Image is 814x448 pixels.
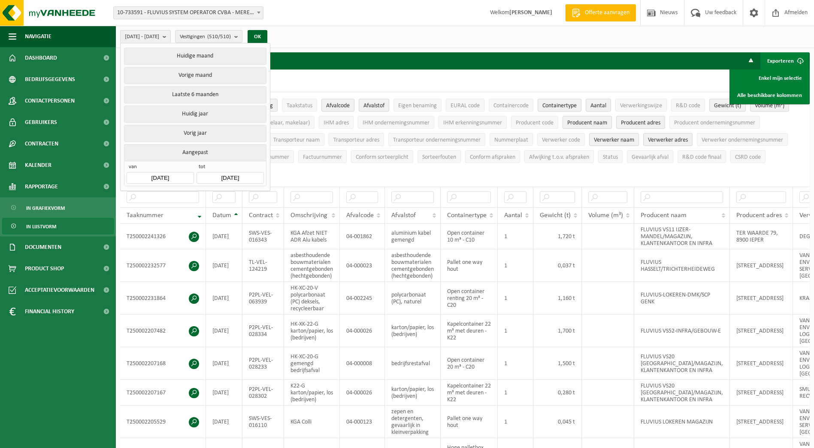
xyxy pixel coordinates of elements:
td: P2PL-VEL-028302 [242,380,284,406]
td: asbesthoudende bouwmaterialen cementgebonden (hechtgebonden) [385,249,441,282]
span: Verwerker adres [648,137,688,143]
button: Eigen benamingEigen benaming: Activate to sort [393,99,442,112]
button: CSRD codeCSRD code: Activate to sort [730,150,766,163]
td: karton/papier, los (bedrijven) [385,315,441,347]
button: Verwerker ondernemingsnummerVerwerker ondernemingsnummer: Activate to sort [697,133,788,146]
button: TaakstatusTaakstatus: Activate to sort [282,99,317,112]
td: 1,700 t [533,315,582,347]
button: StatusStatus: Activate to sort [598,150,623,163]
td: FLUVIUS VS20 [GEOGRAPHIC_DATA]/MAGAZIJN, KLANTENKANTOOR EN INFRA [634,380,730,406]
span: Verwerker naam [594,137,634,143]
td: 04-001862 [340,224,385,249]
a: Offerte aanvragen [565,4,636,21]
td: Kapelcontainer 22 m³ met deuren - K22 [441,315,498,347]
span: Financial History [25,301,74,322]
button: Vorige maand [124,67,266,84]
span: IHM erkenningsnummer [443,120,502,126]
span: 10-733591 - FLUVIUS SYSTEM OPERATOR CVBA - MERELBEKE-MELLE [114,7,263,19]
button: FactuurnummerFactuurnummer: Activate to sort [298,150,347,163]
button: Transporteur adresTransporteur adres: Activate to sort [329,133,384,146]
span: Dashboard [25,47,57,69]
span: Contactpersonen [25,90,75,112]
span: Containertype [542,103,577,109]
span: Transporteur naam [273,137,320,143]
button: IHM adresIHM adres: Activate to sort [319,116,354,129]
button: ContainertypeContainertype: Activate to sort [538,99,581,112]
span: EURAL code [451,103,480,109]
button: Verwerker adresVerwerker adres: Activate to sort [643,133,693,146]
td: 1,500 t [533,347,582,380]
span: Verwerkingswijze [620,103,662,109]
td: Pallet one way hout [441,406,498,438]
td: [STREET_ADDRESS] [730,347,793,380]
td: T250002232577 [120,249,206,282]
td: TER WAARDE 79, 8900 IEPER [730,224,793,249]
td: 1 [498,347,533,380]
td: 1 [498,224,533,249]
td: [DATE] [206,406,242,438]
td: KGA Afzet NIET ADR Alu kabels [284,224,340,249]
span: Volume (m³) [755,103,784,109]
td: 1 [498,249,533,282]
button: IHM ondernemingsnummerIHM ondernemingsnummer: Activate to sort [358,116,434,129]
button: VerwerkingswijzeVerwerkingswijze: Activate to sort [615,99,667,112]
td: HK-XC-20-V polycarbonaat (PC) deksels, recycleerbaar [284,282,340,315]
td: FLUVIUS VS11 IJZER-MANDEL/MAGAZIJN, KLANTENKANTOOR EN INFRA [634,224,730,249]
span: Vestigingen [180,30,231,43]
td: 1 [498,380,533,406]
td: [DATE] [206,224,242,249]
a: In lijstvorm [2,218,114,234]
td: Open container renting 20 m³ - C20 [441,282,498,315]
td: 04-000026 [340,315,385,347]
span: Afvalstof [363,103,384,109]
span: IHM adres [324,120,349,126]
span: Kalender [25,154,51,176]
td: [STREET_ADDRESS] [730,249,793,282]
td: [STREET_ADDRESS] [730,315,793,347]
span: Producent naam [567,120,607,126]
span: Documenten [25,236,61,258]
td: KGA Colli [284,406,340,438]
span: Containertype [447,212,487,219]
td: T250002241326 [120,224,206,249]
button: ContainercodeContainercode: Activate to sort [489,99,533,112]
button: Conform afspraken : Activate to sort [465,150,520,163]
td: SWS-VES-016343 [242,224,284,249]
span: Gebruikers [25,112,57,133]
span: Nummerplaat [494,137,528,143]
button: Vestigingen(510/510) [175,30,242,43]
td: T250002207168 [120,347,206,380]
button: Transporteur ondernemingsnummerTransporteur ondernemingsnummer : Activate to sort [388,133,485,146]
span: Gevaarlijk afval [632,154,669,160]
span: Producent ondernemingsnummer [674,120,755,126]
span: Producent adres [621,120,660,126]
span: Navigatie [25,26,51,47]
td: 04-000026 [340,380,385,406]
button: SorteerfoutenSorteerfouten: Activate to sort [418,150,461,163]
td: Open container 20 m³ - C20 [441,347,498,380]
td: [DATE] [206,282,242,315]
button: Verwerker naamVerwerker naam: Activate to sort [589,133,639,146]
span: Producent code [516,120,554,126]
td: SWS-VES-016110 [242,406,284,438]
a: Alle beschikbare kolommen [731,87,808,104]
span: IHM ondernemingsnummer [363,120,430,126]
td: Open container 10 m³ - C10 [441,224,498,249]
td: 04-000023 [340,249,385,282]
span: R&D code [676,103,700,109]
td: zepen en detergenten, gevaarlijk in kleinverpakking [385,406,441,438]
td: 1,160 t [533,282,582,315]
span: Contracten [25,133,58,154]
button: AfvalcodeAfvalcode: Activate to sort [321,99,354,112]
button: Laatste 6 maanden [124,86,266,103]
button: Transporteur naamTransporteur naam: Activate to sort [269,133,324,146]
td: Pallet one way hout [441,249,498,282]
span: Afwijking t.o.v. afspraken [529,154,589,160]
span: R&D code finaal [682,154,721,160]
td: 1 [498,282,533,315]
span: tot [197,163,263,172]
span: Taaknummer [127,212,163,219]
span: In grafiekvorm [26,200,65,216]
button: Producent codeProducent code: Activate to sort [511,116,558,129]
button: Vorig jaar [124,125,266,142]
